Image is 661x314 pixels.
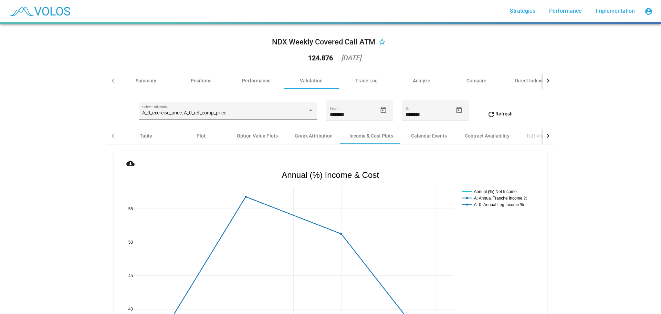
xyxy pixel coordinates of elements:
[191,77,211,84] div: Positions
[378,38,386,47] mat-icon: star_border
[126,159,135,168] mat-icon: cloud_download
[590,5,640,17] a: Implementation
[377,104,389,116] button: Open calendar
[308,54,333,61] div: 124.876
[504,5,541,17] a: Strategies
[197,132,206,139] div: Plot
[487,111,513,117] span: Refresh
[526,132,568,139] div: TLH Visualizations
[140,132,152,139] div: Table
[355,77,378,84] div: Trade Log
[272,37,375,48] div: NDX Weekly Covered Call ATM
[644,7,653,16] mat-icon: account_circle
[487,110,495,119] mat-icon: refresh
[242,77,271,84] div: Performance
[549,8,582,14] span: Performance
[510,8,535,14] span: Strategies
[465,132,510,139] div: Contract Availability
[453,104,465,116] button: Open calendar
[142,110,226,115] span: A_0_exercise_price, A_0_ref_comp_price
[515,77,548,84] div: Direct Indexing
[349,132,393,139] div: Income & Cost Plots
[237,132,278,139] div: Option Value Plots
[413,77,430,84] div: Analyze
[544,5,587,17] a: Performance
[482,108,518,120] button: Refresh
[6,2,74,20] img: blue_transparent.png
[596,8,635,14] span: Implementation
[341,54,361,61] div: [DATE]
[295,132,333,139] div: Greek Attribution
[411,132,447,139] div: Calendar Events
[466,77,486,84] div: Compare
[300,77,323,84] div: Validation
[136,77,156,84] div: Summary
